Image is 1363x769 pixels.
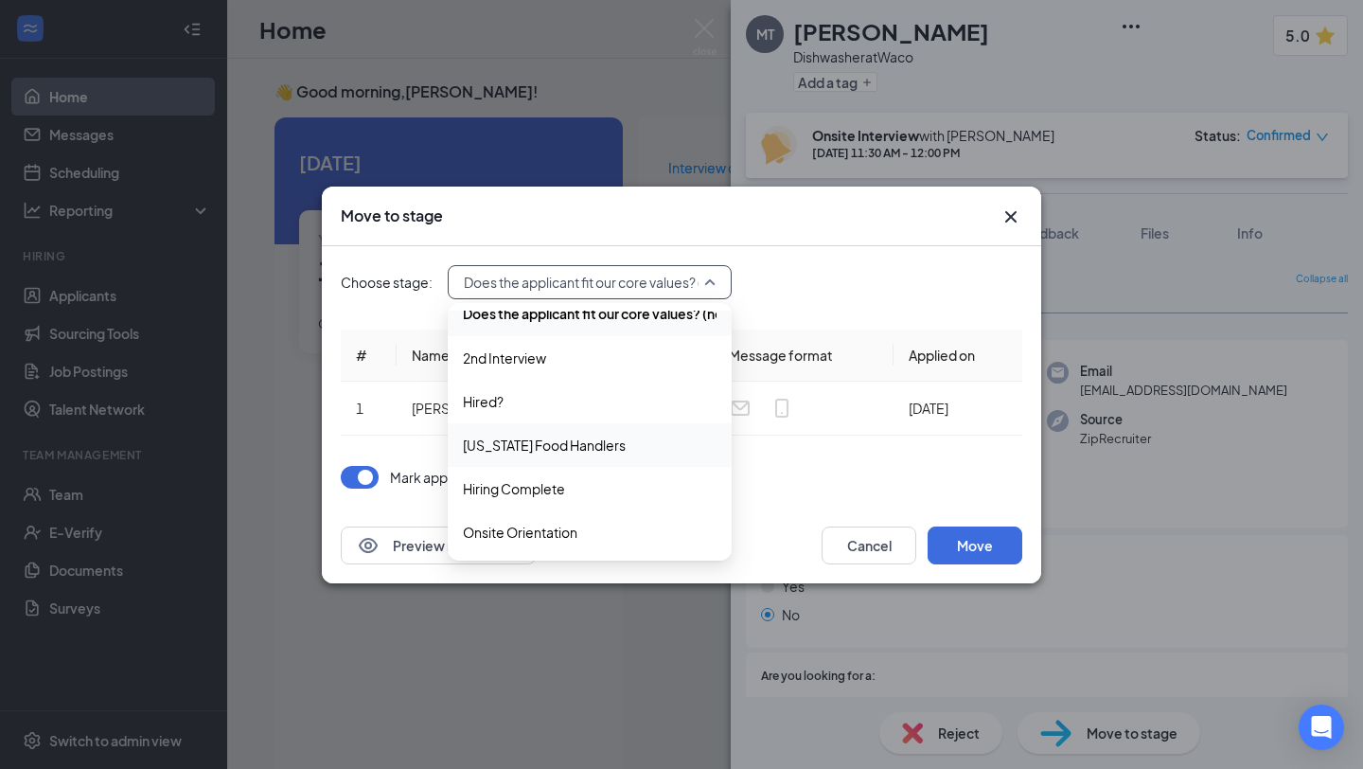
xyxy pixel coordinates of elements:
th: # [341,330,397,382]
span: Hiring Complete [463,478,565,499]
span: [US_STATE] Food Handlers [463,435,626,456]
button: EyePreview notification [341,527,536,564]
button: Close [1000,206,1022,228]
th: Name [397,330,581,382]
span: 1 [356,400,363,417]
span: Hired? [463,391,504,412]
svg: MobileSms [770,397,793,420]
h3: Move to stage [341,206,443,226]
svg: Eye [357,534,380,557]
span: Does the applicant fit our core values? (next stage) [464,268,770,296]
button: Move [928,527,1022,564]
span: Onsite Orientation [463,522,577,543]
svg: Email [729,397,752,420]
svg: Cross [1000,206,1022,228]
td: [DATE] [894,382,1022,436]
span: Does the applicant fit our core values? (next stage) [463,303,779,324]
p: Mark applicant(s) as Completed for Onsite Interview [390,468,710,487]
span: 2nd Interview [463,348,546,368]
button: Cancel [822,527,916,564]
span: Choose stage: [341,272,433,293]
div: Open Intercom Messenger [1299,705,1344,750]
td: [PERSON_NAME] [397,382,581,436]
th: Message format [714,330,894,382]
th: Applied on [894,330,1022,382]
